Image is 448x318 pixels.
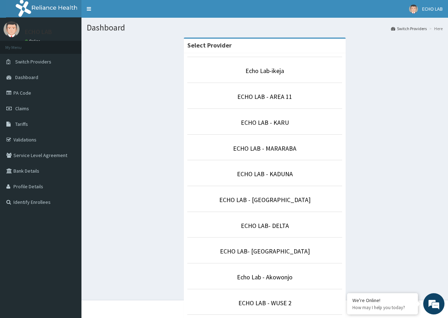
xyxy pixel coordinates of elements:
[409,5,418,13] img: User Image
[238,299,291,307] a: ECHO LAB - WUSE 2
[241,222,289,230] a: ECHO LAB- DELTA
[245,67,284,75] a: Echo Lab-ikeja
[391,26,427,32] a: Switch Providers
[237,170,293,178] a: ECHO LAB - KADUNA
[233,144,296,152] a: ECHO LAB - MARARABA
[15,105,29,112] span: Claims
[241,118,289,127] a: ECHO LAB - KARU
[25,29,52,35] p: ECHO LAB
[15,58,51,65] span: Switch Providers
[15,74,38,80] span: Dashboard
[422,6,443,12] span: ECHO LAB
[352,305,413,311] p: How may I help you today?
[87,23,443,32] h1: Dashboard
[15,121,28,127] span: Tariffs
[187,41,232,49] strong: Select Provider
[4,21,19,37] img: User Image
[352,297,413,303] div: We're Online!
[237,273,293,281] a: Echo Lab - Akowonjo
[25,39,42,44] a: Online
[220,247,310,255] a: ECHO LAB- [GEOGRAPHIC_DATA]
[219,196,311,204] a: ECHO LAB - [GEOGRAPHIC_DATA]
[427,26,443,32] li: Here
[237,93,292,101] a: ECHO LAB - AREA 11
